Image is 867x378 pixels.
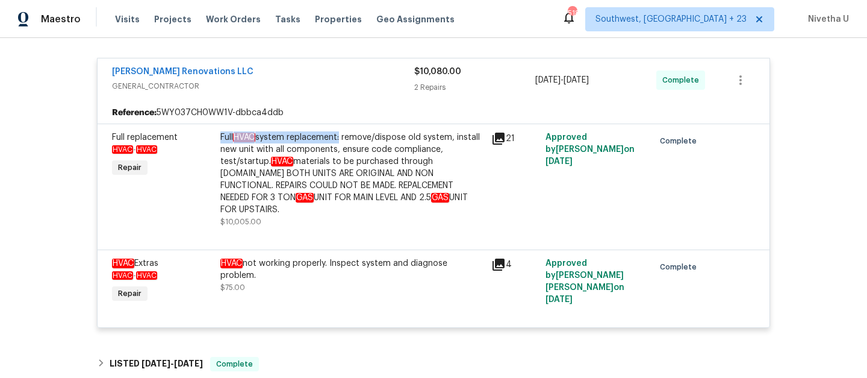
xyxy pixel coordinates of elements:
[113,288,146,300] span: Repair
[220,218,261,225] span: $10,005.00
[296,193,314,203] em: GAS
[112,146,157,153] span: -
[220,131,484,216] div: Full system replacement: remove/dispose old system, install new unit with all components, ensure ...
[535,76,561,84] span: [DATE]
[41,13,81,25] span: Maestro
[275,15,300,24] span: Tasks
[491,131,538,146] div: 21
[568,7,576,19] div: 518
[112,259,158,268] span: Extras
[115,13,140,25] span: Visits
[141,359,203,368] span: -
[491,257,538,272] div: 4
[545,133,635,166] span: Approved by [PERSON_NAME] on
[414,68,461,76] span: $10,080.00
[98,102,769,124] div: 5WY037CH0WW1V-dbbca4ddb
[660,135,701,147] span: Complete
[136,271,157,280] em: HVAC
[233,133,255,142] em: HVAC
[545,259,624,304] span: Approved by [PERSON_NAME] [PERSON_NAME] on
[112,107,157,119] b: Reference:
[112,272,157,279] span: -
[535,74,589,86] span: -
[112,68,253,76] a: [PERSON_NAME] Renovations LLC
[431,193,449,203] em: GAS
[564,76,589,84] span: [DATE]
[414,81,535,93] div: 2 Repairs
[206,13,261,25] span: Work Orders
[112,271,133,280] em: HVAC
[271,157,293,166] em: HVAC
[113,162,146,174] span: Repair
[220,257,484,282] div: not working properly. Inspect system and diagnose problem.
[545,295,573,304] span: [DATE]
[112,80,414,92] span: GENERAL_CONTRACTOR
[595,13,747,25] span: Southwest, [GEOGRAPHIC_DATA] + 23
[660,261,701,273] span: Complete
[112,259,134,268] em: HVAC
[545,157,573,166] span: [DATE]
[376,13,455,25] span: Geo Assignments
[174,359,203,368] span: [DATE]
[220,259,243,268] em: HVAC
[110,357,203,371] h6: LISTED
[141,359,170,368] span: [DATE]
[315,13,362,25] span: Properties
[220,284,245,291] span: $75.00
[803,13,849,25] span: Nivetha U
[136,145,157,154] em: HVAC
[662,74,704,86] span: Complete
[112,145,133,154] em: HVAC
[112,133,178,142] span: Full replacement
[211,358,258,370] span: Complete
[154,13,191,25] span: Projects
